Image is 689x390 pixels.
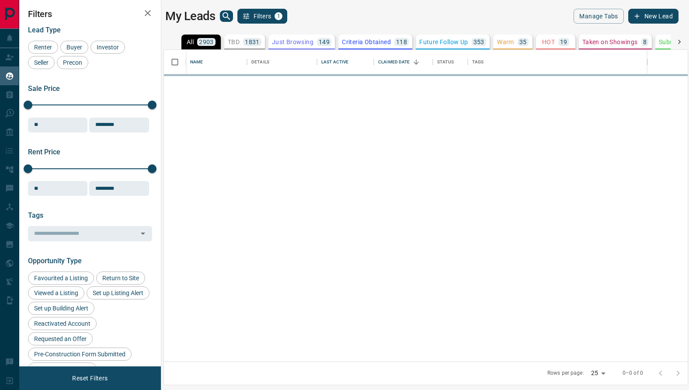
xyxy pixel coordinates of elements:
[628,9,679,24] button: New Lead
[90,41,125,54] div: Investor
[473,39,484,45] p: 353
[96,272,145,285] div: Return to Site
[560,39,567,45] p: 19
[374,50,433,74] div: Claimed Date
[31,320,94,327] span: Reactivated Account
[31,59,52,66] span: Seller
[245,39,260,45] p: 1831
[31,275,91,282] span: Favourited a Listing
[99,275,142,282] span: Return to Site
[251,50,269,74] div: Details
[272,39,313,45] p: Just Browsing
[28,211,43,219] span: Tags
[419,39,468,45] p: Future Follow Up
[60,41,88,54] div: Buyer
[433,50,468,74] div: Status
[66,371,113,386] button: Reset Filters
[31,366,94,373] span: Requested a Viewing
[237,9,288,24] button: Filters1
[28,272,94,285] div: Favourited a Listing
[396,39,407,45] p: 118
[190,50,203,74] div: Name
[31,335,90,342] span: Requested an Offer
[28,84,60,93] span: Sale Price
[547,369,584,377] p: Rows per page:
[57,56,88,69] div: Precon
[31,305,91,312] span: Set up Building Alert
[319,39,330,45] p: 149
[623,369,643,377] p: 0–0 of 0
[28,317,97,330] div: Reactivated Account
[472,50,484,74] div: Tags
[199,39,214,45] p: 2903
[28,286,84,299] div: Viewed a Listing
[165,9,216,23] h1: My Leads
[28,348,132,361] div: Pre-Construction Form Submitted
[643,39,647,45] p: 8
[275,13,282,19] span: 1
[87,286,150,299] div: Set up Listing Alert
[28,56,55,69] div: Seller
[28,148,60,156] span: Rent Price
[28,26,61,34] span: Lead Type
[519,39,527,45] p: 35
[497,39,514,45] p: Warm
[378,50,410,74] div: Claimed Date
[28,332,93,345] div: Requested an Offer
[28,41,58,54] div: Renter
[28,9,152,19] h2: Filters
[321,50,348,74] div: Last Active
[468,50,647,74] div: Tags
[574,9,623,24] button: Manage Tabs
[542,39,555,45] p: HOT
[342,39,391,45] p: Criteria Obtained
[228,39,240,45] p: TBD
[63,44,85,51] span: Buyer
[588,367,609,380] div: 25
[60,59,85,66] span: Precon
[94,44,122,51] span: Investor
[90,289,146,296] span: Set up Listing Alert
[28,257,82,265] span: Opportunity Type
[247,50,317,74] div: Details
[137,227,149,240] button: Open
[410,56,422,68] button: Sort
[582,39,638,45] p: Taken on Showings
[186,50,247,74] div: Name
[220,10,233,22] button: search button
[187,39,194,45] p: All
[31,289,81,296] span: Viewed a Listing
[31,44,55,51] span: Renter
[437,50,454,74] div: Status
[317,50,374,74] div: Last Active
[28,362,97,376] div: Requested a Viewing
[31,351,129,358] span: Pre-Construction Form Submitted
[28,302,94,315] div: Set up Building Alert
